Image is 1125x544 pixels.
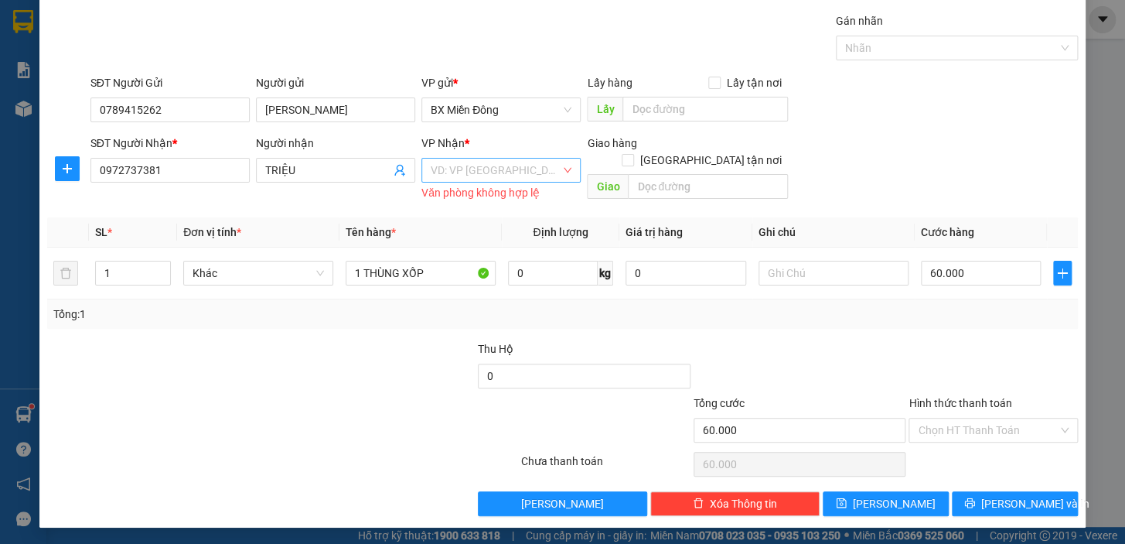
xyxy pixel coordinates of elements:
[53,261,78,286] button: delete
[598,261,613,286] span: kg
[1054,267,1071,279] span: plus
[193,262,324,285] span: Khác
[13,69,121,91] div: 0399031944
[909,397,1011,409] label: Hình thức thanh toán
[394,164,406,176] span: user-add
[1053,261,1072,286] button: plus
[628,174,788,199] input: Dọc đường
[952,491,1078,516] button: printer[PERSON_NAME] và In
[521,495,604,512] span: [PERSON_NAME]
[836,498,847,510] span: save
[710,495,777,512] span: Xóa Thông tin
[56,163,79,175] span: plus
[520,453,692,480] div: Chưa thanh toán
[132,69,257,91] div: 0978110168
[256,74,415,91] div: Người gửi
[587,137,636,149] span: Giao hàng
[478,343,513,355] span: Thu Hộ
[626,261,746,286] input: 0
[823,491,949,516] button: save[PERSON_NAME]
[981,495,1089,512] span: [PERSON_NAME] và In
[13,15,37,31] span: Gửi:
[132,15,169,31] span: Nhận:
[256,135,415,152] div: Người nhận
[346,226,396,238] span: Tên hàng
[587,97,622,121] span: Lấy
[759,261,909,286] input: Ghi Chú
[752,217,915,248] th: Ghi chú
[587,174,628,199] span: Giao
[693,498,704,510] span: delete
[13,13,121,50] div: BX Miền Đông
[132,50,257,69] div: SƯƠNG
[421,137,465,149] span: VP Nhận
[634,152,788,169] span: [GEOGRAPHIC_DATA] tận nơi
[836,15,883,27] label: Gán nhãn
[478,491,647,516] button: [PERSON_NAME]
[626,226,683,238] span: Giá trị hàng
[964,498,975,510] span: printer
[650,491,820,516] button: deleteXóa Thông tin
[90,135,250,152] div: SĐT Người Nhận
[921,226,974,238] span: Cước hàng
[12,101,36,118] span: CR :
[12,100,124,118] div: 50.000
[346,261,496,286] input: VD: Bàn, Ghế
[90,74,250,91] div: SĐT Người Gửi
[95,226,107,238] span: SL
[421,74,581,91] div: VP gửi
[622,97,788,121] input: Dọc đường
[55,156,80,181] button: plus
[183,226,241,238] span: Đơn vị tính
[421,184,581,202] div: Văn phòng không hợp lệ
[694,397,745,409] span: Tổng cước
[853,495,936,512] span: [PERSON_NAME]
[13,50,121,69] div: THẢO
[587,77,632,89] span: Lấy hàng
[132,13,257,50] div: BX [PERSON_NAME]
[53,306,435,323] div: Tổng: 1
[533,226,588,238] span: Định lượng
[721,74,788,91] span: Lấy tận nơi
[431,98,571,121] span: BX Miền Đông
